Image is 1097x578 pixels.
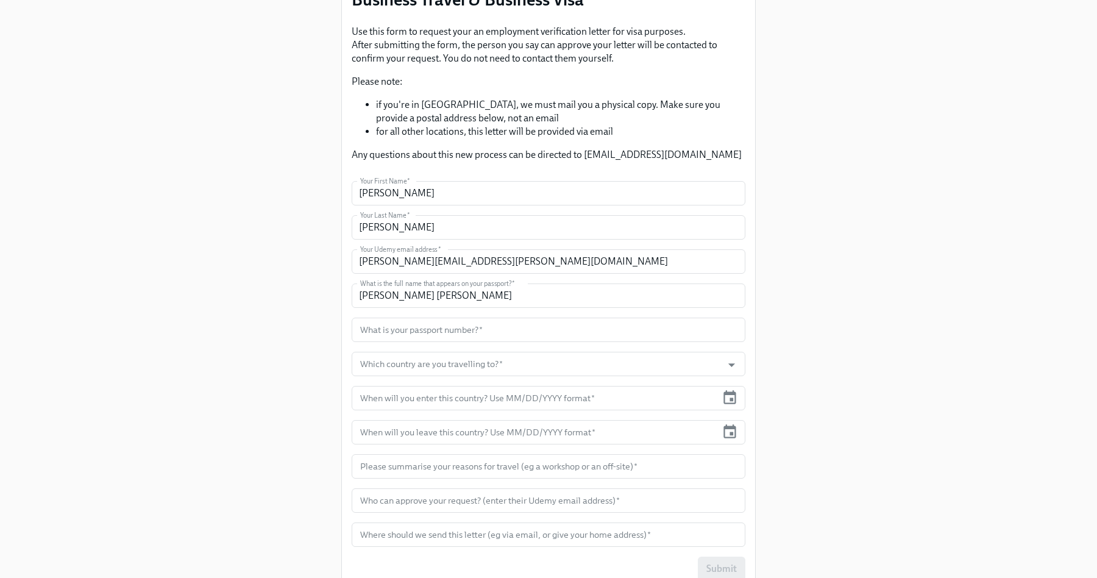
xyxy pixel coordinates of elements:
button: Open [722,355,741,374]
p: Please note: [352,75,745,88]
p: Use this form to request your an employment verification letter for visa purposes. After submitti... [352,25,745,65]
input: MM/DD/YYYY [352,420,717,444]
p: Any questions about this new process can be directed to [EMAIL_ADDRESS][DOMAIN_NAME] [352,148,745,162]
li: for all other locations, this letter will be provided via email [376,125,745,138]
input: MM/DD/YYYY [352,386,717,410]
li: if you're in [GEOGRAPHIC_DATA], we must mail you a physical copy. Make sure you provide a postal ... [376,98,745,125]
